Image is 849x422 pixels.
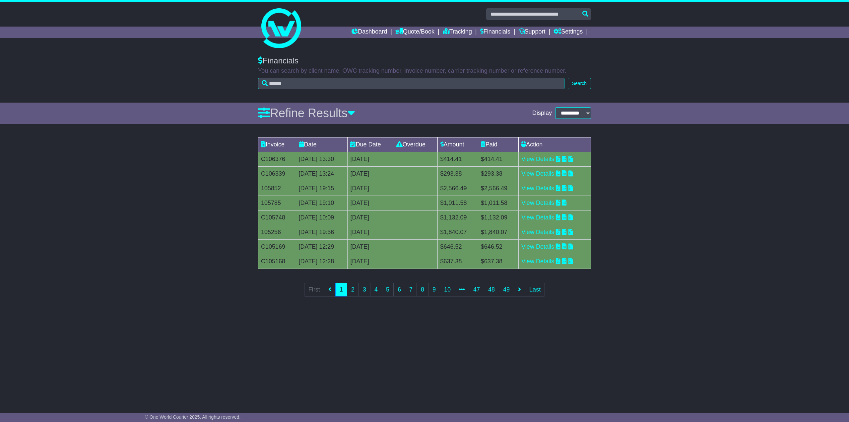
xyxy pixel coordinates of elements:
td: Paid [478,137,518,152]
a: View Details [521,214,554,221]
a: 5 [382,283,394,296]
td: $1,011.58 [437,196,478,210]
td: [DATE] [348,166,393,181]
a: 6 [393,283,405,296]
a: 47 [469,283,484,296]
td: [DATE] 12:28 [296,254,348,269]
a: 4 [370,283,382,296]
p: You can search by client name, OWC tracking number, invoice number, carrier tracking number or re... [258,67,591,75]
a: View Details [521,185,554,192]
div: Financials [258,56,591,66]
td: $414.41 [478,152,518,166]
td: C105169 [258,239,296,254]
a: 48 [484,283,499,296]
span: © One World Courier 2025. All rights reserved. [145,414,241,420]
a: 9 [428,283,440,296]
a: View Details [521,156,554,162]
a: 49 [499,283,514,296]
td: [DATE] 19:56 [296,225,348,239]
td: Action [519,137,591,152]
td: [DATE] 13:30 [296,152,348,166]
td: $1,132.09 [478,210,518,225]
a: Support [519,27,546,38]
td: [DATE] [348,196,393,210]
a: 3 [359,283,370,296]
a: Financials [480,27,510,38]
a: 7 [405,283,417,296]
td: $293.38 [437,166,478,181]
td: [DATE] 19:10 [296,196,348,210]
td: [DATE] 13:24 [296,166,348,181]
a: Refine Results [258,106,355,120]
td: Due Date [348,137,393,152]
td: $637.38 [437,254,478,269]
a: 1 [335,283,347,296]
td: $637.38 [478,254,518,269]
td: [DATE] [348,152,393,166]
td: [DATE] 19:15 [296,181,348,196]
td: $2,566.49 [437,181,478,196]
td: [DATE] [348,225,393,239]
td: Invoice [258,137,296,152]
a: View Details [521,229,554,235]
td: $646.52 [478,239,518,254]
td: 105785 [258,196,296,210]
td: C106376 [258,152,296,166]
a: Tracking [443,27,472,38]
a: View Details [521,170,554,177]
button: Search [568,78,591,89]
td: $1,840.07 [437,225,478,239]
a: View Details [521,258,554,265]
td: $293.38 [478,166,518,181]
td: 105852 [258,181,296,196]
a: 2 [347,283,359,296]
a: View Details [521,200,554,206]
a: Dashboard [352,27,387,38]
td: $414.41 [437,152,478,166]
td: $646.52 [437,239,478,254]
td: Amount [437,137,478,152]
td: [DATE] [348,210,393,225]
td: $1,840.07 [478,225,518,239]
a: View Details [521,243,554,250]
td: $1,132.09 [437,210,478,225]
td: C105168 [258,254,296,269]
a: 10 [440,283,455,296]
td: [DATE] 10:09 [296,210,348,225]
td: C106339 [258,166,296,181]
td: [DATE] [348,254,393,269]
a: Settings [554,27,583,38]
td: [DATE] 12:29 [296,239,348,254]
td: $1,011.58 [478,196,518,210]
td: C105748 [258,210,296,225]
a: Last [525,283,545,296]
a: Quote/Book [395,27,434,38]
td: 105256 [258,225,296,239]
td: Overdue [393,137,437,152]
span: Display [532,110,552,117]
td: Date [296,137,348,152]
td: [DATE] [348,181,393,196]
a: 8 [417,283,428,296]
td: [DATE] [348,239,393,254]
td: $2,566.49 [478,181,518,196]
